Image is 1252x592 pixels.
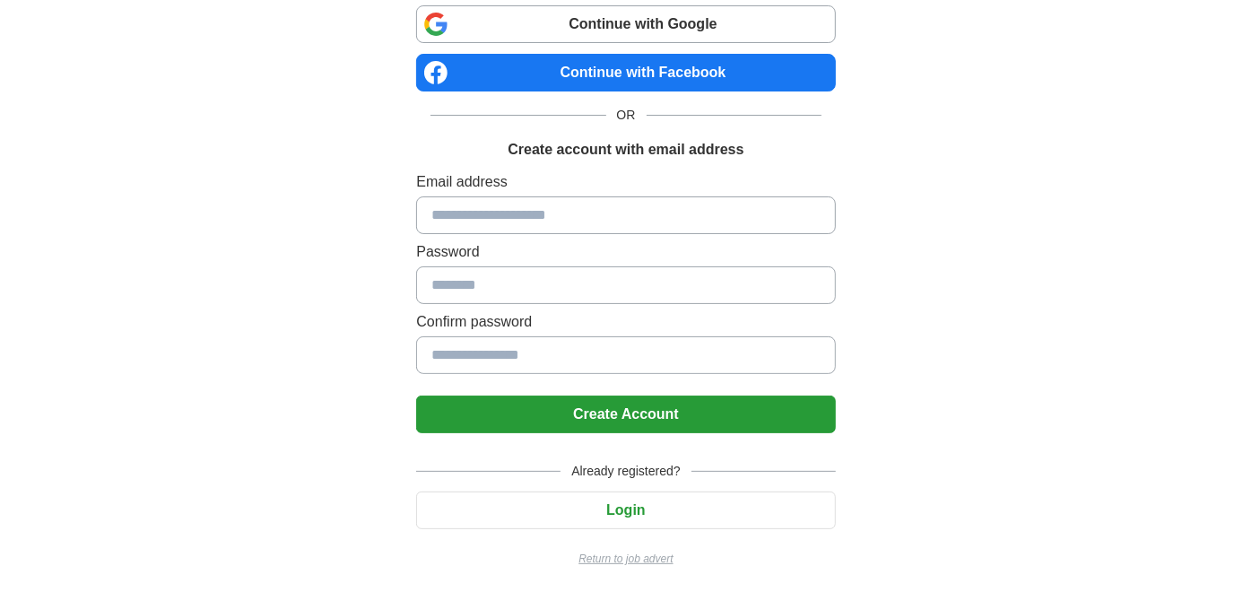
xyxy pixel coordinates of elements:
[416,171,835,193] label: Email address
[416,5,835,43] a: Continue with Google
[561,462,691,481] span: Already registered?
[416,551,835,567] a: Return to job advert
[416,502,835,518] a: Login
[416,396,835,433] button: Create Account
[416,241,835,263] label: Password
[606,106,647,125] span: OR
[508,139,743,161] h1: Create account with email address
[416,311,835,333] label: Confirm password
[416,54,835,91] a: Continue with Facebook
[416,492,835,529] button: Login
